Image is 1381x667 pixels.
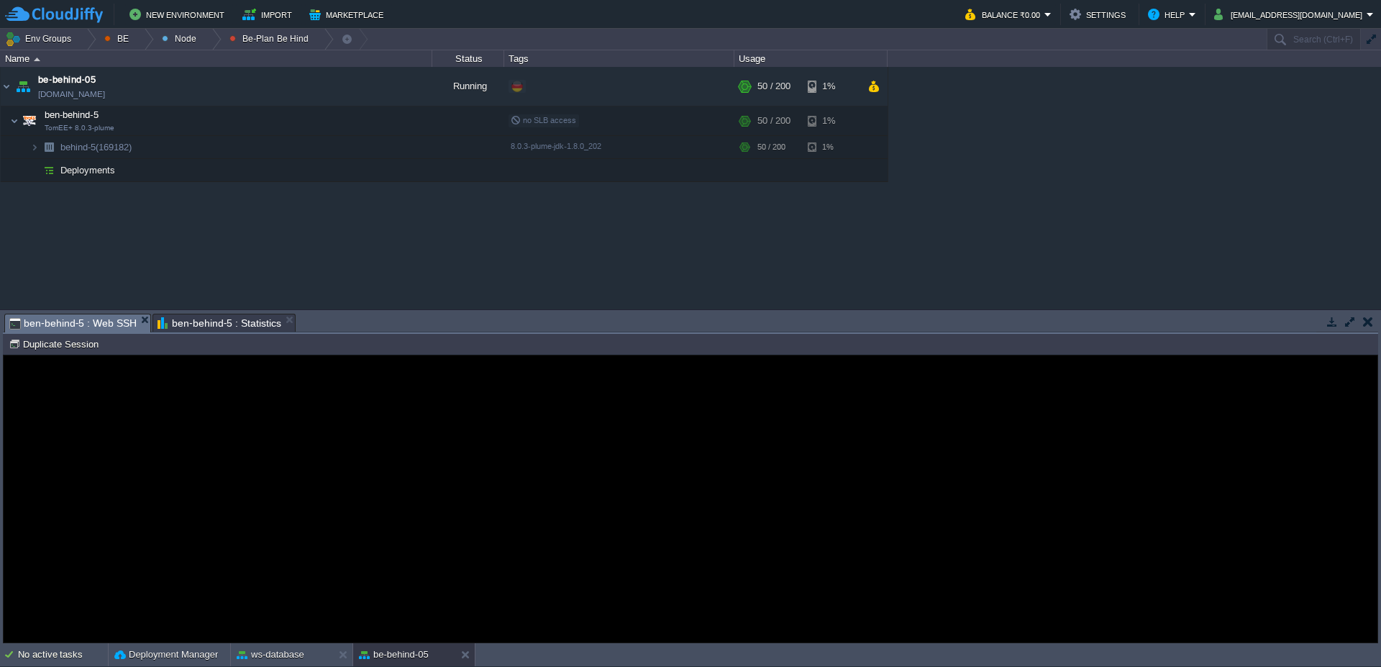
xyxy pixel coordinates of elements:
[1070,6,1130,23] button: Settings
[242,6,296,23] button: Import
[39,136,59,158] img: AMDAwAAAACH5BAEAAAAALAAAAAABAAEAAAICRAEAOw==
[1,50,432,67] div: Name
[38,87,105,101] a: [DOMAIN_NAME]
[1148,6,1189,23] button: Help
[43,109,101,121] span: ben-behind-5
[808,106,854,135] div: 1%
[757,67,790,106] div: 50 / 200
[96,142,132,153] span: (169182)
[359,648,429,662] button: be-behind-05
[965,6,1044,23] button: Balance ₹0.00
[5,6,103,24] img: CloudJiffy
[237,648,304,662] button: ws-database
[511,116,576,124] span: no SLB access
[432,67,504,106] div: Running
[229,29,314,49] button: Be-Plan Be Hind
[45,124,114,132] span: TomEE+ 8.0.3-plume
[34,58,40,61] img: AMDAwAAAACH5BAEAAAAALAAAAAABAAEAAAICRAEAOw==
[59,141,134,153] a: behind-5(169182)
[9,314,137,332] span: ben-behind-5 : Web SSH
[129,6,229,23] button: New Environment
[59,164,117,176] a: Deployments
[114,648,218,662] button: Deployment Manager
[735,50,887,67] div: Usage
[18,643,108,666] div: No active tasks
[808,67,854,106] div: 1%
[5,29,76,49] button: Env Groups
[808,136,854,158] div: 1%
[505,50,734,67] div: Tags
[433,50,503,67] div: Status
[13,67,33,106] img: AMDAwAAAACH5BAEAAAAALAAAAAABAAEAAAICRAEAOw==
[511,142,601,150] span: 8.0.3-plume-jdk-1.8.0_202
[309,6,388,23] button: Marketplace
[30,159,39,181] img: AMDAwAAAACH5BAEAAAAALAAAAAABAAEAAAICRAEAOw==
[1321,609,1367,653] iframe: chat widget
[104,29,134,49] button: BE
[757,106,790,135] div: 50 / 200
[43,109,101,120] a: ben-behind-5TomEE+ 8.0.3-plume
[19,106,40,135] img: AMDAwAAAACH5BAEAAAAALAAAAAABAAEAAAICRAEAOw==
[1214,6,1367,23] button: [EMAIL_ADDRESS][DOMAIN_NAME]
[757,136,785,158] div: 50 / 200
[9,337,103,350] button: Duplicate Session
[158,314,281,332] span: ben-behind-5 : Statistics
[38,73,96,87] a: be-behind-05
[10,106,19,135] img: AMDAwAAAACH5BAEAAAAALAAAAAABAAEAAAICRAEAOw==
[39,159,59,181] img: AMDAwAAAACH5BAEAAAAALAAAAAABAAEAAAICRAEAOw==
[1,67,12,106] img: AMDAwAAAACH5BAEAAAAALAAAAAABAAEAAAICRAEAOw==
[30,136,39,158] img: AMDAwAAAACH5BAEAAAAALAAAAAABAAEAAAICRAEAOw==
[162,29,201,49] button: Node
[59,141,134,153] span: behind-5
